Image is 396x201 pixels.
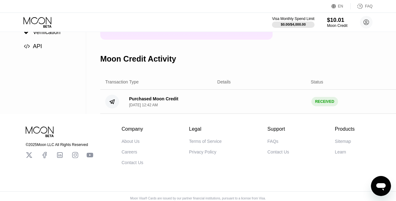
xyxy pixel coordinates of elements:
[122,139,140,144] div: About Us
[268,139,279,144] div: FAQs
[327,17,347,28] div: $10.01Moon Credit
[335,139,351,144] div: Sitemap
[26,143,93,147] div: © 2025 Moon LLC All Rights Reserved
[189,139,221,144] div: Terms of Service
[33,29,60,35] span: Verification
[335,149,346,154] div: Learn
[122,160,143,165] div: Contact Us
[268,126,289,132] div: Support
[268,149,289,154] div: Contact Us
[125,197,271,200] div: Moon Visa® Cards are issued by our partner financial institutions, pursuant to a license from Visa.
[189,149,216,154] div: Privacy Policy
[33,43,42,49] span: API
[371,176,391,196] iframe: Button to launch messaging window, conversation in progress
[129,96,178,101] div: Purchased Moon Credit
[189,126,221,132] div: Legal
[105,79,139,84] div: Transaction Type
[23,29,30,35] div: 
[23,43,30,49] div: 
[100,54,176,63] div: Moon Credit Activity
[24,43,30,49] span: 
[331,3,351,9] div: EN
[338,4,343,8] div: EN
[365,4,373,8] div: FAQ
[311,97,338,106] div: RECEIVED
[272,17,314,28] div: Visa Monthly Spend Limit$0.00/$4,000.00
[327,23,347,28] div: Moon Credit
[122,126,143,132] div: Company
[327,17,347,23] div: $10.01
[351,3,373,9] div: FAQ
[24,29,29,35] span: 
[122,149,137,154] div: Careers
[311,79,323,84] div: Status
[281,23,306,26] div: $0.00 / $4,000.00
[129,103,158,107] div: [DATE] 12:42 AM
[335,126,355,132] div: Products
[217,79,231,84] div: Details
[272,17,314,21] div: Visa Monthly Spend Limit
